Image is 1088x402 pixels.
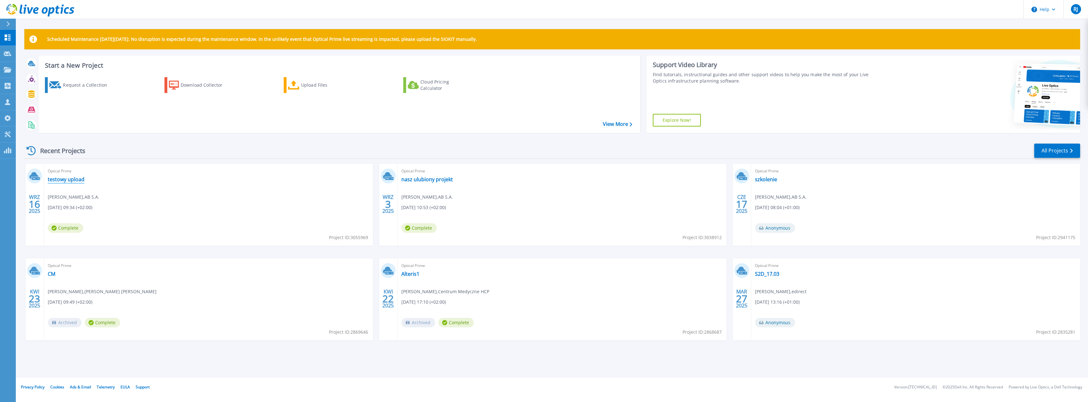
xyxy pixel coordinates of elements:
[894,385,937,389] li: Version: [TECHNICAL_ID]
[1073,7,1078,12] span: RJ
[29,296,40,301] span: 23
[181,79,231,91] div: Download Collector
[85,318,120,327] span: Complete
[48,299,92,306] span: [DATE] 09:49 (+02:00)
[28,193,40,216] div: WRZ 2025
[755,262,1076,269] span: Optical Prime
[755,271,779,277] a: S2D_17.03
[603,121,632,127] a: View More
[29,201,40,207] span: 16
[736,296,747,301] span: 27
[97,384,115,390] a: Telemetry
[48,204,92,211] span: [DATE] 09:34 (+02:00)
[48,288,157,295] span: [PERSON_NAME] , [PERSON_NAME] [PERSON_NAME]
[401,223,437,233] span: Complete
[401,299,446,306] span: [DATE] 17:10 (+02:00)
[755,204,800,211] span: [DATE] 08:04 (+01:00)
[48,168,369,175] span: Optical Prime
[382,287,394,310] div: KWI 2025
[28,287,40,310] div: KWI 2025
[45,62,632,69] h3: Start a New Project
[401,271,419,277] a: Alteris1
[382,296,394,301] span: 22
[401,168,723,175] span: Optical Prime
[653,114,701,127] a: Explore Now!
[284,77,354,93] a: Upload Files
[1036,329,1075,336] span: Project ID: 2835281
[403,77,474,93] a: Cloud Pricing Calculator
[136,384,150,390] a: Support
[755,168,1076,175] span: Optical Prime
[755,176,777,182] a: szkolenie
[1009,385,1082,389] li: Powered by Live Optics, a Dell Technology
[755,288,807,295] span: [PERSON_NAME] , edirect
[755,299,800,306] span: [DATE] 13:16 (+01:00)
[401,262,723,269] span: Optical Prime
[45,77,115,93] a: Request a Collection
[755,223,795,233] span: Anonymous
[1034,144,1080,158] a: All Projects
[401,194,453,201] span: [PERSON_NAME] , AB S.A.
[683,234,722,241] span: Project ID: 3038912
[48,318,82,327] span: Archived
[48,271,55,277] a: CM
[438,318,474,327] span: Complete
[48,194,99,201] span: [PERSON_NAME] , AB S.A.
[1036,234,1075,241] span: Project ID: 2941175
[48,176,84,182] a: testowy upload
[47,37,477,42] p: Scheduled Maintenance [DATE][DATE]: No disruption is expected during the maintenance window. In t...
[301,79,352,91] div: Upload Files
[385,201,391,207] span: 3
[653,61,879,69] div: Support Video Library
[63,79,114,91] div: Request a Collection
[401,318,435,327] span: Archived
[401,176,453,182] a: nasz ulubiony projekt
[24,143,94,158] div: Recent Projects
[50,384,64,390] a: Cookies
[48,262,369,269] span: Optical Prime
[755,194,807,201] span: [PERSON_NAME] , AB S.A.
[21,384,45,390] a: Privacy Policy
[736,201,747,207] span: 17
[121,384,130,390] a: EULA
[943,385,1003,389] li: © 2025 Dell Inc. All Rights Reserved
[401,204,446,211] span: [DATE] 10:53 (+02:00)
[382,193,394,216] div: WRZ 2025
[48,223,83,233] span: Complete
[755,318,795,327] span: Anonymous
[420,79,471,91] div: Cloud Pricing Calculator
[736,287,748,310] div: MAR 2025
[70,384,91,390] a: Ads & Email
[329,234,368,241] span: Project ID: 3055969
[653,71,879,84] div: Find tutorials, instructional guides and other support videos to help you make the most of your L...
[401,288,489,295] span: [PERSON_NAME] , Centrum Medyczne HCP
[164,77,235,93] a: Download Collector
[683,329,722,336] span: Project ID: 2868687
[329,329,368,336] span: Project ID: 2869646
[736,193,748,216] div: CZE 2025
